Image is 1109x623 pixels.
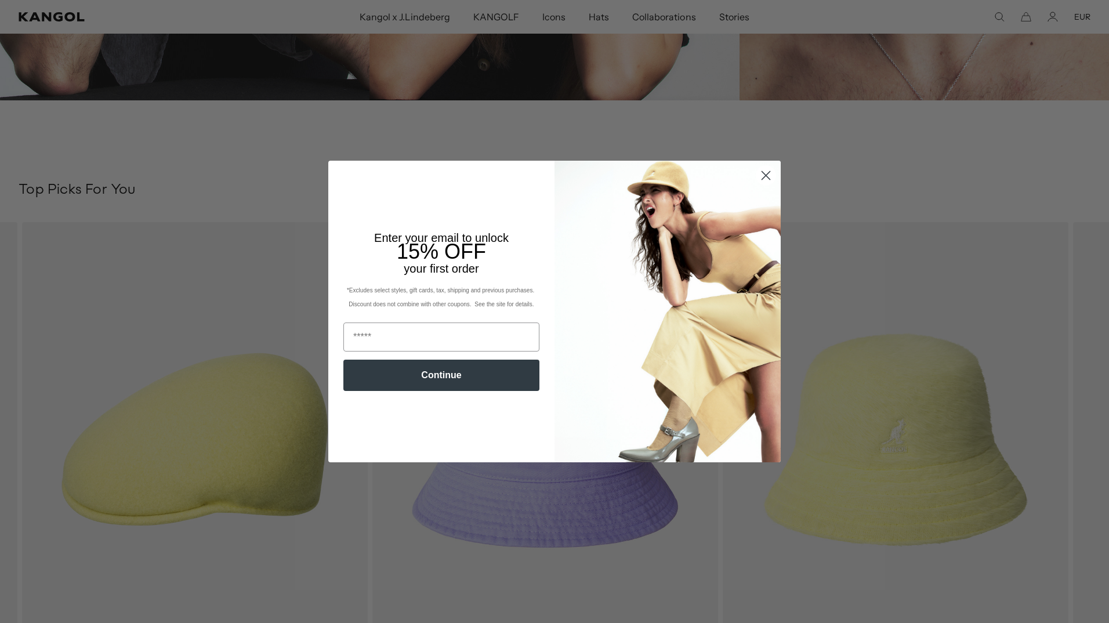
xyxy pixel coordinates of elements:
button: Continue [343,360,539,391]
span: *Excludes select styles, gift cards, tax, shipping and previous purchases. Discount does not comb... [347,287,536,307]
span: 15% OFF [397,240,486,263]
input: Email [343,323,539,352]
span: Enter your email to unlock [374,231,509,244]
button: Close dialog [756,165,776,186]
span: your first order [404,262,479,275]
img: 93be19ad-e773-4382-80b9-c9d740c9197f.jpeg [554,161,781,462]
